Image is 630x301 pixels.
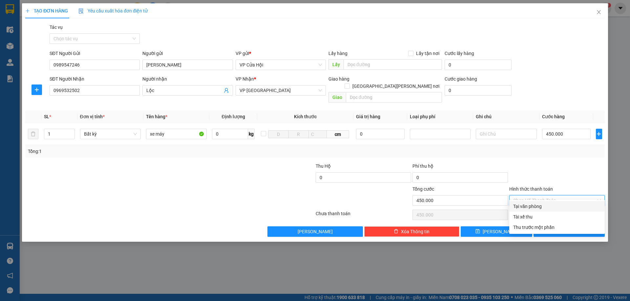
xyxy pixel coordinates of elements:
[50,50,140,57] div: SĐT Người Gửi
[327,130,349,138] span: cm
[509,186,553,192] label: Hình thức thanh toán
[142,75,233,83] div: Người nhận
[328,76,349,82] span: Giao hàng
[44,114,49,119] span: SL
[78,8,148,13] span: Yêu cầu xuất hóa đơn điện tử
[596,131,602,137] span: plus
[407,110,473,123] th: Loại phụ phí
[513,224,601,231] div: Thu trước một phần
[78,9,84,14] img: icon
[308,130,327,138] input: C
[412,186,434,192] span: Tổng cước
[146,129,207,139] input: VD: Bàn, Ghế
[542,114,565,119] span: Cước hàng
[224,88,229,93] span: user-add
[346,92,442,103] input: Dọc đường
[240,85,322,95] span: VP Đà Nẵng
[25,9,30,13] span: plus
[294,114,317,119] span: Kích thước
[32,87,42,92] span: plus
[513,213,601,220] div: Tài xế thu
[328,51,347,56] span: Lấy hàng
[50,25,63,30] label: Tác vụ
[146,114,167,119] span: Tên hàng
[473,110,539,123] th: Ghi chú
[50,75,140,83] div: SĐT Người Nhận
[356,129,405,139] input: 0
[28,148,243,155] div: Tổng: 1
[328,92,346,103] span: Giao
[476,129,536,139] input: Ghi Chú
[350,83,442,90] span: [GEOGRAPHIC_DATA][PERSON_NAME] nơi
[412,162,508,172] div: Phí thu hộ
[328,59,344,70] span: Lấy
[344,59,442,70] input: Dọc đường
[25,8,68,13] span: TẠO ĐƠN HÀNG
[401,228,430,235] span: Xóa Thông tin
[221,114,245,119] span: Định lượng
[596,129,602,139] button: plus
[268,130,288,138] input: D
[248,129,255,139] span: kg
[483,228,518,235] span: [PERSON_NAME]
[142,50,233,57] div: Người gửi
[240,60,322,70] span: VP Cửa Hội
[80,114,105,119] span: Đơn vị tính
[288,130,309,138] input: R
[513,203,601,210] div: Tại văn phòng
[364,226,460,237] button: deleteXóa Thông tin
[236,76,254,82] span: VP Nhận
[475,229,480,234] span: save
[461,226,532,237] button: save[PERSON_NAME]
[445,60,512,70] input: Cước lấy hàng
[445,51,474,56] label: Cước lấy hàng
[298,228,333,235] span: [PERSON_NAME]
[267,226,363,237] button: [PERSON_NAME]
[590,3,608,22] button: Close
[394,229,398,234] span: delete
[445,85,512,96] input: Cước giao hàng
[413,50,442,57] span: Lấy tận nơi
[356,114,380,119] span: Giá trị hàng
[445,76,477,82] label: Cước giao hàng
[28,129,38,139] button: delete
[315,210,412,221] div: Chưa thanh toán
[596,9,601,15] span: close
[31,85,42,95] button: plus
[316,163,331,169] span: Thu Hộ
[236,50,326,57] div: VP gửi
[84,129,137,139] span: Bất kỳ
